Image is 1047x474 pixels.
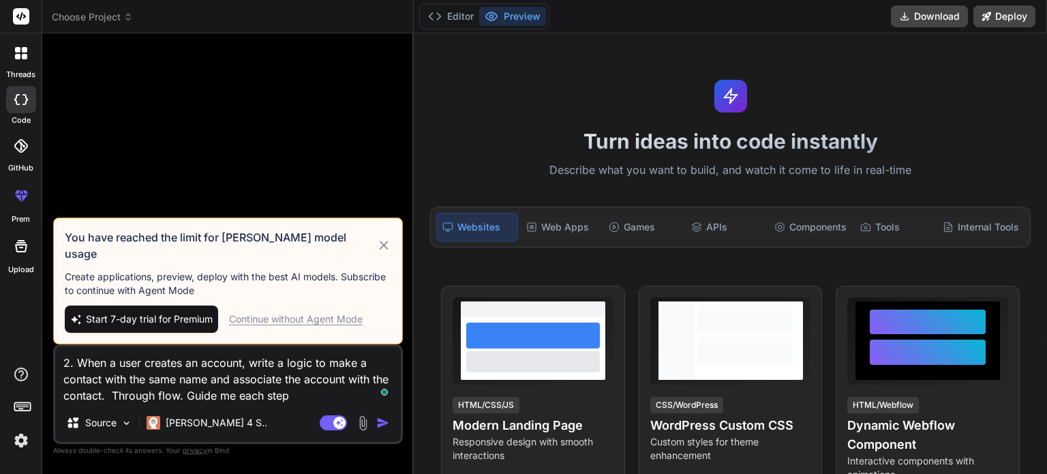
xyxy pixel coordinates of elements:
h4: Dynamic Webflow Component [847,416,1008,454]
div: Internal Tools [937,213,1025,241]
p: Source [85,416,117,430]
p: Always double-check its answers. Your in Bind [53,444,403,457]
h3: You have reached the limit for [PERSON_NAME] model usage [65,229,376,262]
img: Claude 4 Sonnet [147,416,160,430]
textarea: To enrich screen reader interactions, please activate Accessibility in Grammarly extension settings [55,346,401,404]
div: Components [769,213,852,241]
p: Create applications, preview, deploy with the best AI models. Subscribe to continue with Agent Mode [65,270,391,297]
div: HTML/Webflow [847,397,919,413]
span: Choose Project [52,10,133,24]
button: Start 7-day trial for Premium [65,306,218,333]
button: Deploy [973,5,1035,27]
div: APIs [686,213,765,241]
p: Custom styles for theme enhancement [650,435,811,462]
label: code [12,115,31,126]
p: [PERSON_NAME] 4 S.. [166,416,267,430]
h4: Modern Landing Page [453,416,613,435]
img: Pick Models [121,417,132,429]
label: GitHub [8,162,33,174]
div: Websites [436,213,517,241]
div: Games [603,213,683,241]
div: Web Apps [521,213,601,241]
p: Responsive design with smooth interactions [453,435,613,462]
img: icon [376,416,390,430]
img: attachment [355,415,371,431]
label: Upload [8,264,34,276]
span: Start 7-day trial for Premium [86,312,213,326]
p: Describe what you want to build, and watch it come to life in real-time [422,162,1039,179]
div: Tools [855,213,935,241]
h1: Turn ideas into code instantly [422,129,1039,153]
div: Continue without Agent Mode [229,312,363,326]
button: Download [891,5,968,27]
h4: WordPress Custom CSS [650,416,811,435]
span: privacy [183,446,207,454]
img: settings [10,429,33,452]
button: Preview [479,7,546,26]
button: Editor [423,7,479,26]
label: prem [12,213,30,225]
label: threads [6,69,35,80]
div: CSS/WordPress [650,397,723,413]
div: HTML/CSS/JS [453,397,519,413]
